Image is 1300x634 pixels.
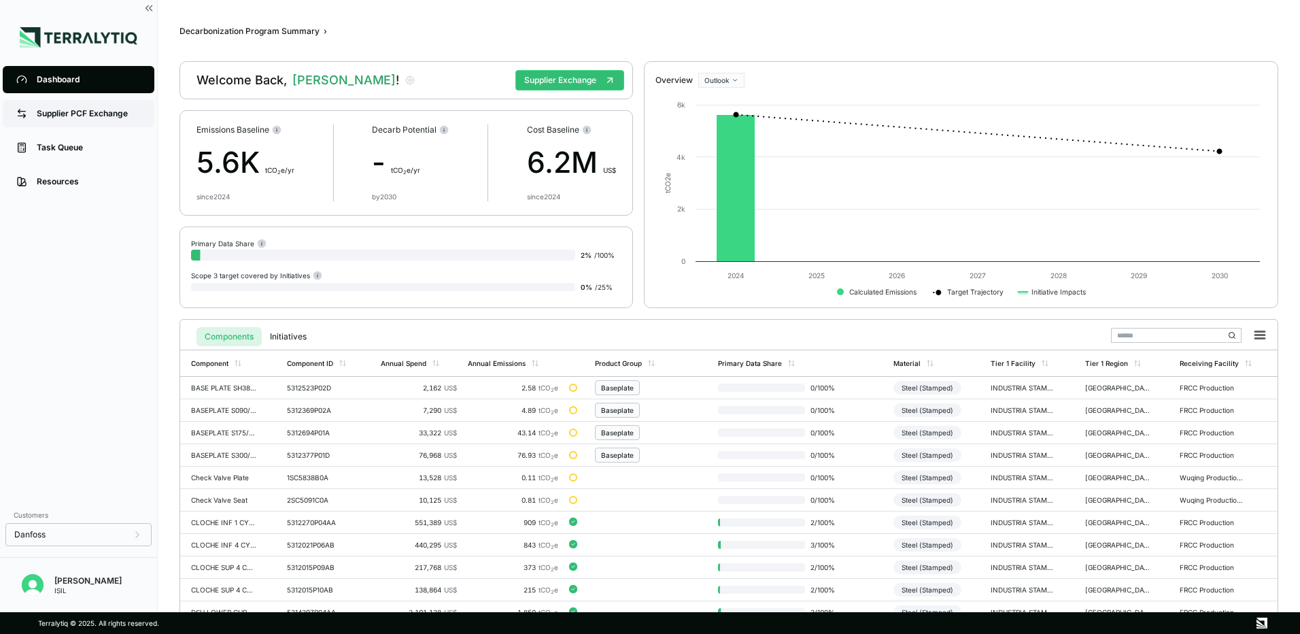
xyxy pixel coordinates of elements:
[372,141,449,184] div: -
[581,251,592,259] span: 2 %
[581,283,592,291] span: 0 %
[468,359,526,367] div: Annual Emissions
[991,429,1056,437] div: INDUSTRIA STAMPAGGIO IMBUTITURA [PERSON_NAME] - [GEOGRAPHIC_DATA]
[805,541,849,549] span: 3 / 100 %
[538,406,558,414] span: tCO e
[196,124,294,135] div: Emissions Baseline
[889,271,905,280] text: 2026
[538,473,558,482] span: tCO e
[22,574,44,596] img: Marco Chittano
[1085,496,1150,504] div: [GEOGRAPHIC_DATA]
[893,403,961,417] div: Steel (Stamped)
[1180,496,1245,504] div: Wuqing Production CNCO F
[663,177,671,181] tspan: 2
[287,541,352,549] div: 5312021P06AB
[991,451,1056,459] div: INDUSTRIA STAMPAGGIO IMBUTITURA [PERSON_NAME] - [GEOGRAPHIC_DATA]
[893,516,961,529] div: Steel (Stamped)
[1085,429,1150,437] div: [GEOGRAPHIC_DATA]
[947,288,1004,297] text: Target Trajectory
[601,384,634,392] div: Baseplate
[681,257,685,265] text: 0
[893,493,961,507] div: Steel (Stamped)
[1180,518,1245,527] div: FRCC Production
[1211,271,1227,280] text: 2030
[381,451,456,459] div: 76,968
[1085,451,1150,459] div: [GEOGRAPHIC_DATA]
[287,586,352,594] div: 5312015P10AB
[805,608,849,616] span: 3 / 100 %
[396,73,399,87] span: !
[381,359,426,367] div: Annual Spend
[727,271,744,280] text: 2024
[54,575,122,586] div: [PERSON_NAME]
[601,429,634,437] div: Baseplate
[698,73,745,88] button: Outlook
[1180,541,1245,549] div: FRCC Production
[191,451,256,459] div: BASEPLATE S300/240
[37,176,141,187] div: Resources
[444,473,457,482] span: US$
[805,586,849,594] span: 2 / 100 %
[1031,288,1086,297] text: Initiative Impacts
[805,429,849,437] span: 0 / 100 %
[808,271,824,280] text: 2025
[381,496,456,504] div: 10,125
[551,432,554,438] sub: 2
[191,496,256,504] div: Check Valve Seat
[287,496,352,504] div: 2SC5091C0A
[37,108,141,119] div: Supplier PCF Exchange
[991,384,1056,392] div: INDUSTRIA STAMPAGGIO IMBUTITURA [PERSON_NAME] - [GEOGRAPHIC_DATA]
[991,541,1056,549] div: INDUSTRIA STAMPAGGIO IMBUTITURA [PERSON_NAME] - [GEOGRAPHIC_DATA]
[403,169,407,176] sub: 2
[287,563,352,571] div: 5312015P09AB
[538,586,558,594] span: tCO e
[1085,359,1128,367] div: Tier 1 Region
[1085,541,1150,549] div: [GEOGRAPHIC_DATA]
[324,26,327,37] span: ›
[551,477,554,483] sub: 2
[1180,384,1245,392] div: FRCC Production
[551,589,554,595] sub: 2
[287,473,352,482] div: 1SC5838B0A
[468,608,559,616] div: 1,850
[372,124,449,135] div: Decarb Potential
[805,384,849,392] span: 0 / 100 %
[54,586,122,595] div: ISIL
[191,270,322,280] div: Scope 3 target covered by Initiatives
[468,384,559,392] div: 2.58
[14,529,46,540] span: Danfoss
[970,271,986,280] text: 2027
[1131,271,1147,280] text: 2029
[381,406,456,414] div: 7,290
[805,406,849,414] span: 0 / 100 %
[287,359,333,367] div: Component ID
[677,101,685,109] text: 6k
[381,541,456,549] div: 440,295
[191,406,256,414] div: BASEPLATE S090/110/120/148/161
[1180,563,1245,571] div: FRCC Production
[538,518,558,527] span: tCO e
[381,608,456,616] div: 2,101,138
[444,563,457,571] span: US$
[1180,586,1245,594] div: FRCC Production
[893,359,921,367] div: Material
[292,72,399,88] span: [PERSON_NAME]
[893,583,961,597] div: Steel (Stamped)
[20,27,137,48] img: Logo
[551,499,554,505] sub: 2
[277,169,281,176] sub: 2
[893,381,961,395] div: Steel (Stamped)
[468,451,559,459] div: 76.93
[444,608,457,616] span: US$
[468,541,559,549] div: 843
[444,518,457,527] span: US$
[444,451,457,459] span: US$
[1180,359,1239,367] div: Receiving Facility
[1180,429,1245,437] div: FRCC Production
[287,451,352,459] div: 5312377P01D
[1085,384,1150,392] div: [GEOGRAPHIC_DATA]
[37,74,141,85] div: Dashboard
[444,429,457,437] span: US$
[551,567,554,573] sub: 2
[551,387,554,393] sub: 2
